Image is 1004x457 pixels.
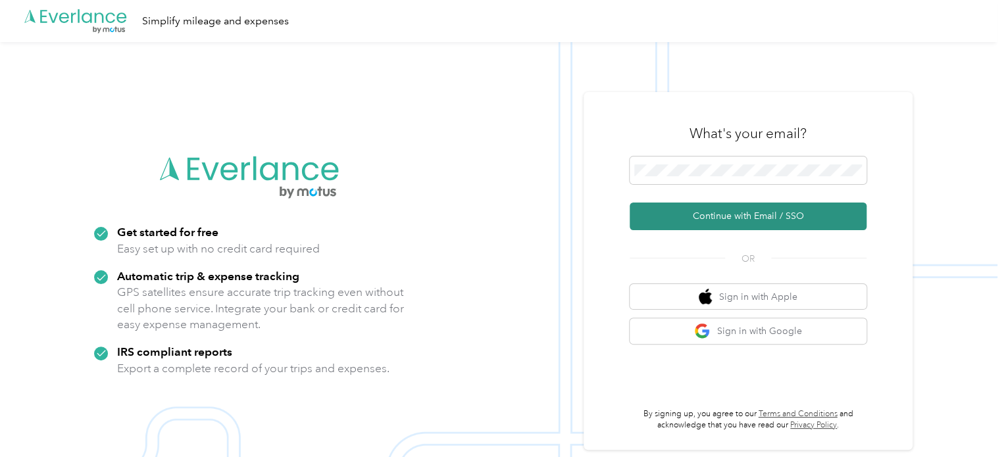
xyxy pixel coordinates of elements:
div: Simplify mileage and expenses [142,13,289,30]
p: Export a complete record of your trips and expenses. [117,360,389,377]
a: Privacy Policy [790,420,837,430]
strong: Automatic trip & expense tracking [117,269,299,283]
strong: Get started for free [117,225,218,239]
p: Easy set up with no credit card required [117,241,320,257]
span: OR [725,252,771,266]
img: apple logo [699,289,712,305]
button: Continue with Email / SSO [630,203,866,230]
button: apple logoSign in with Apple [630,284,866,310]
a: Terms and Conditions [759,409,838,419]
h3: What's your email? [690,124,807,143]
img: google logo [694,323,711,339]
strong: IRS compliant reports [117,345,232,358]
p: By signing up, you agree to our and acknowledge that you have read our . [630,408,866,431]
p: GPS satellites ensure accurate trip tracking even without cell phone service. Integrate your bank... [117,284,405,333]
button: google logoSign in with Google [630,318,866,344]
